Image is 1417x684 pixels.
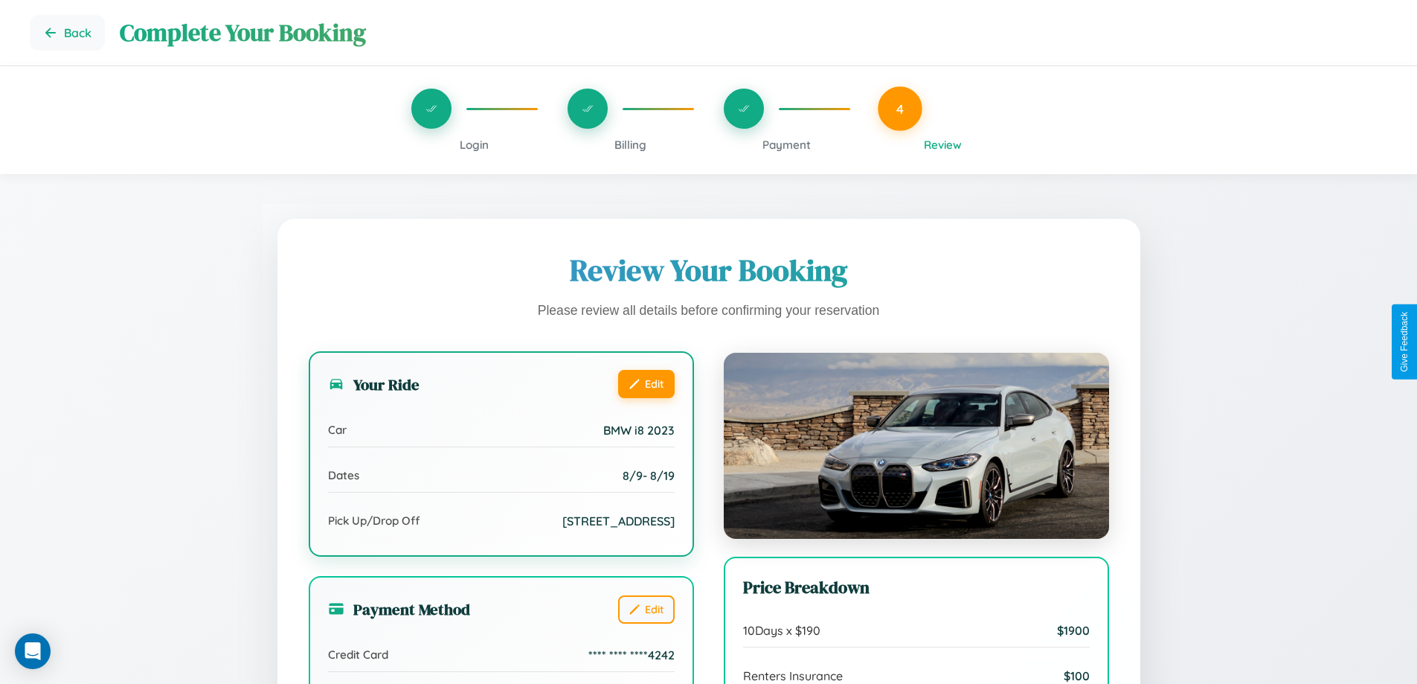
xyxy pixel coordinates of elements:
[328,374,420,395] h3: Your Ride
[743,623,820,638] span: 10 Days x $ 190
[328,598,470,620] h3: Payment Method
[762,138,811,152] span: Payment
[460,138,489,152] span: Login
[618,595,675,624] button: Edit
[328,468,359,482] span: Dates
[1057,623,1090,638] span: $ 1900
[896,100,904,117] span: 4
[618,370,675,398] button: Edit
[614,138,646,152] span: Billing
[328,514,420,528] span: Pick Up/Drop Off
[328,423,347,437] span: Car
[120,16,1387,49] h1: Complete Your Booking
[743,576,1090,599] h3: Price Breakdown
[623,468,675,483] span: 8 / 9 - 8 / 19
[603,423,675,438] span: BMW i8 2023
[562,514,675,528] span: [STREET_ADDRESS]
[309,299,1109,323] p: Please review all details before confirming your reservation
[30,15,105,51] button: Go back
[1064,668,1090,683] span: $ 100
[328,648,388,662] span: Credit Card
[15,633,51,669] div: Open Intercom Messenger
[309,250,1109,290] h1: Review Your Booking
[924,138,962,152] span: Review
[743,668,843,683] span: Renters Insurance
[1399,312,1410,372] div: Give Feedback
[724,353,1109,539] img: BMW i8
